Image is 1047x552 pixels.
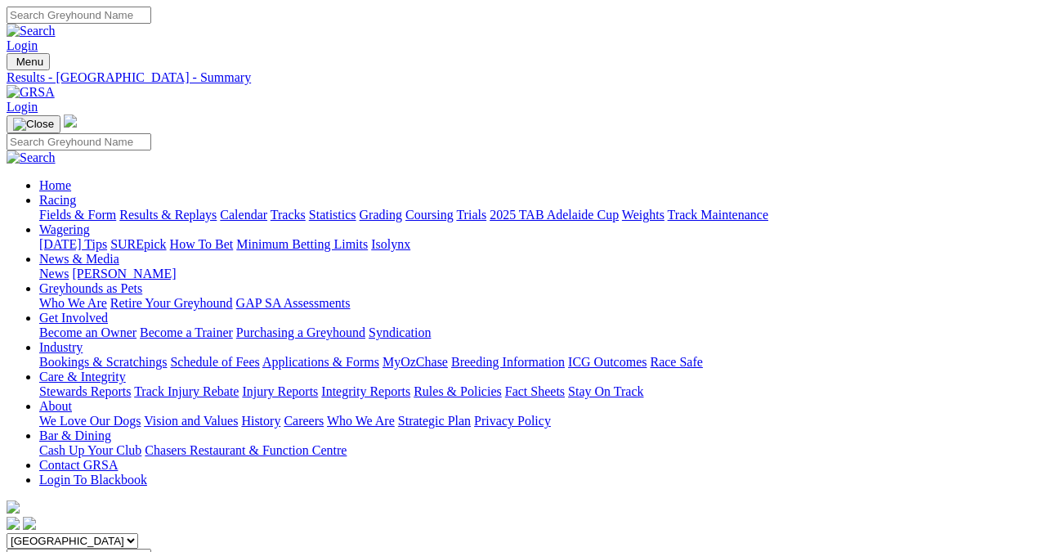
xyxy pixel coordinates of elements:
[241,414,280,428] a: History
[490,208,619,222] a: 2025 TAB Adelaide Cup
[39,414,1040,429] div: About
[64,114,77,128] img: logo-grsa-white.png
[668,208,768,222] a: Track Maintenance
[568,384,643,398] a: Stay On Track
[236,296,351,310] a: GAP SA Assessments
[170,355,259,369] a: Schedule of Fees
[39,370,126,384] a: Care & Integrity
[39,252,119,266] a: News & Media
[39,473,147,487] a: Login To Blackbook
[39,340,83,354] a: Industry
[39,281,142,295] a: Greyhounds as Pets
[39,208,1040,222] div: Racing
[110,296,233,310] a: Retire Your Greyhound
[7,24,56,38] img: Search
[271,208,306,222] a: Tracks
[39,222,90,236] a: Wagering
[119,208,217,222] a: Results & Replays
[7,100,38,114] a: Login
[39,355,167,369] a: Bookings & Scratchings
[39,429,111,442] a: Bar & Dining
[39,443,1040,458] div: Bar & Dining
[383,355,448,369] a: MyOzChase
[72,267,176,280] a: [PERSON_NAME]
[134,384,239,398] a: Track Injury Rebate
[474,414,551,428] a: Privacy Policy
[23,517,36,530] img: twitter.svg
[16,56,43,68] span: Menu
[39,414,141,428] a: We Love Our Dogs
[7,38,38,52] a: Login
[7,133,151,150] input: Search
[13,118,54,131] img: Close
[39,325,136,339] a: Become an Owner
[39,458,118,472] a: Contact GRSA
[7,85,55,100] img: GRSA
[309,208,356,222] a: Statistics
[39,237,107,251] a: [DATE] Tips
[451,355,565,369] a: Breeding Information
[39,384,131,398] a: Stewards Reports
[505,384,565,398] a: Fact Sheets
[39,311,108,325] a: Get Involved
[7,517,20,530] img: facebook.svg
[39,443,141,457] a: Cash Up Your Club
[284,414,324,428] a: Careers
[360,208,402,222] a: Grading
[7,53,50,70] button: Toggle navigation
[321,384,410,398] a: Integrity Reports
[7,150,56,165] img: Search
[39,399,72,413] a: About
[7,70,1040,85] a: Results - [GEOGRAPHIC_DATA] - Summary
[39,237,1040,252] div: Wagering
[220,208,267,222] a: Calendar
[39,355,1040,370] div: Industry
[371,237,410,251] a: Isolynx
[39,208,116,222] a: Fields & Form
[456,208,486,222] a: Trials
[414,384,502,398] a: Rules & Policies
[39,178,71,192] a: Home
[145,443,347,457] a: Chasers Restaurant & Function Centre
[568,355,647,369] a: ICG Outcomes
[405,208,454,222] a: Coursing
[262,355,379,369] a: Applications & Forms
[39,325,1040,340] div: Get Involved
[242,384,318,398] a: Injury Reports
[140,325,233,339] a: Become a Trainer
[398,414,471,428] a: Strategic Plan
[110,237,166,251] a: SUREpick
[39,296,107,310] a: Who We Are
[622,208,664,222] a: Weights
[39,267,1040,281] div: News & Media
[39,296,1040,311] div: Greyhounds as Pets
[39,267,69,280] a: News
[170,237,234,251] a: How To Bet
[7,115,60,133] button: Toggle navigation
[236,325,365,339] a: Purchasing a Greyhound
[236,237,368,251] a: Minimum Betting Limits
[327,414,395,428] a: Who We Are
[7,7,151,24] input: Search
[7,500,20,514] img: logo-grsa-white.png
[369,325,431,339] a: Syndication
[39,193,76,207] a: Racing
[144,414,238,428] a: Vision and Values
[650,355,702,369] a: Race Safe
[39,384,1040,399] div: Care & Integrity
